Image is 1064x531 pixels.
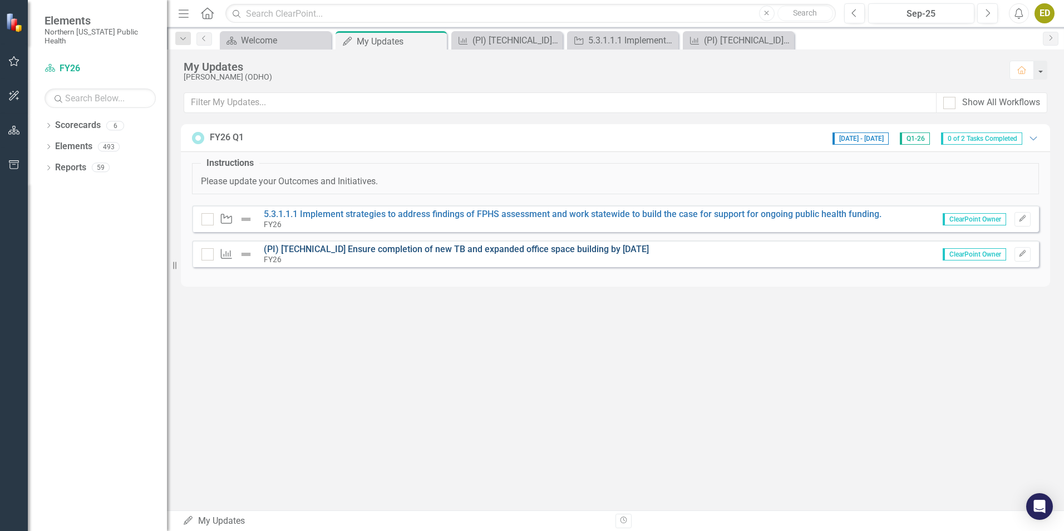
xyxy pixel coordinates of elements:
img: ClearPoint Strategy [6,13,25,32]
a: 5.3.1.1.1 Implement strategies to address findings of FPHS assessment and work statewide to build... [570,33,676,47]
a: FY26 [45,62,156,75]
div: My Updates [184,61,998,73]
div: Welcome [241,33,328,47]
small: FY26 [264,220,282,229]
div: 493 [98,142,120,151]
small: Northern [US_STATE] Public Health [45,27,156,46]
a: Scorecards [55,119,101,132]
button: ED [1035,3,1055,23]
div: Show All Workflows [962,96,1040,109]
div: My Updates [183,515,607,528]
a: 5.3.1.1.1 Implement strategies to address findings of FPHS assessment and work statewide to build... [264,209,881,219]
button: Search [777,6,833,21]
a: (PI) [TECHNICAL_ID] Increase investment in personnel where workforce capacity is a barrier to pro... [686,33,791,47]
input: Search Below... [45,88,156,108]
legend: Instructions [201,157,259,170]
div: 59 [92,163,110,173]
span: ClearPoint Owner [943,248,1006,260]
div: Sep-25 [872,7,971,21]
span: Search [793,8,817,17]
input: Filter My Updates... [184,92,937,113]
a: (PI) [TECHNICAL_ID] Ensure completion of new TB and expanded office space building by [DATE] [454,33,560,47]
div: 5.3.1.1.1 Implement strategies to address findings of FPHS assessment and work statewide to build... [588,33,676,47]
a: Welcome [223,33,328,47]
a: Elements [55,140,92,153]
img: Not Defined [239,248,253,261]
a: (PI) [TECHNICAL_ID] Ensure completion of new TB and expanded office space building by [DATE] [264,244,649,254]
div: FY26 Q1 [210,131,244,144]
span: Q1-26 [900,132,930,145]
button: Sep-25 [868,3,974,23]
span: ClearPoint Owner [943,213,1006,225]
div: [PERSON_NAME] (ODHO) [184,73,998,81]
img: Not Defined [239,213,253,226]
span: 0 of 2 Tasks Completed [941,132,1022,145]
p: Please update your Outcomes and Initiatives. [201,175,1030,188]
input: Search ClearPoint... [225,4,836,23]
div: (PI) [TECHNICAL_ID] Ensure completion of new TB and expanded office space building by [DATE] [472,33,560,47]
small: FY26 [264,255,282,264]
div: My Updates [357,35,444,48]
span: Elements [45,14,156,27]
span: [DATE] - [DATE] [833,132,889,145]
div: 6 [106,121,124,130]
a: Reports [55,161,86,174]
div: (PI) [TECHNICAL_ID] Increase investment in personnel where workforce capacity is a barrier to pro... [704,33,791,47]
div: Open Intercom Messenger [1026,493,1053,520]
